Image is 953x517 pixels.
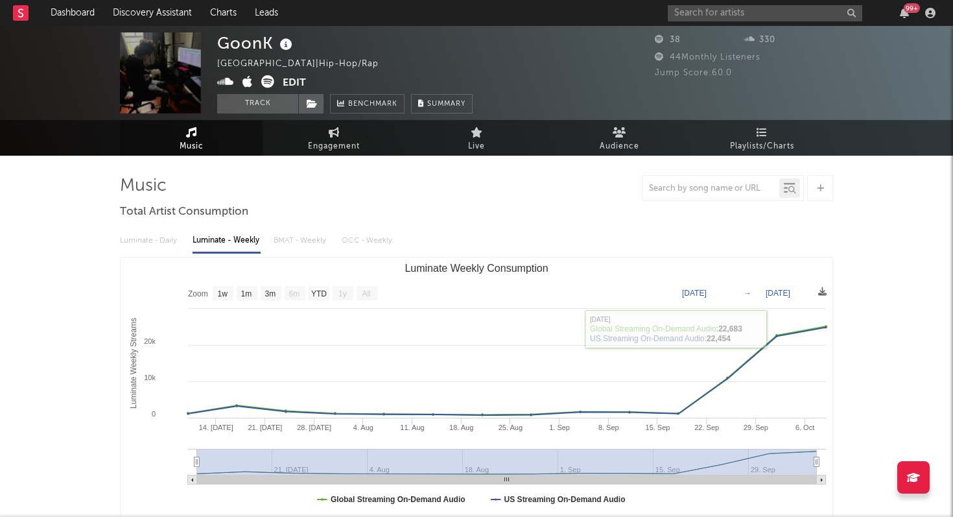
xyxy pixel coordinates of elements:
[766,289,790,298] text: [DATE]
[598,424,619,431] text: 8. Sep
[427,101,465,108] span: Summary
[120,204,248,220] span: Total Artist Consumption
[144,374,156,381] text: 10k
[129,318,138,409] text: Luminate Weekly Streams
[411,94,473,114] button: Summary
[549,424,570,431] text: 1. Sep
[548,120,690,156] a: Audience
[217,56,394,72] div: [GEOGRAPHIC_DATA] | Hip-Hop/Rap
[348,97,397,112] span: Benchmark
[218,289,228,298] text: 1w
[499,424,523,431] text: 25. Aug
[744,36,775,44] span: 330
[338,289,347,298] text: 1y
[193,230,261,252] div: Luminate - Weekly
[248,424,282,431] text: 21. [DATE]
[900,8,909,18] button: 99+
[744,424,768,431] text: 29. Sep
[311,289,327,298] text: YTD
[655,69,732,77] span: Jump Score: 60.0
[180,139,204,154] span: Music
[405,263,548,274] text: Luminate Weekly Consumption
[795,424,814,431] text: 6. Oct
[682,289,707,298] text: [DATE]
[730,139,794,154] span: Playlists/Charts
[188,289,208,298] text: Zoom
[241,289,252,298] text: 1m
[744,289,751,298] text: →
[330,94,405,114] a: Benchmark
[283,75,306,91] button: Edit
[449,424,473,431] text: 18. Aug
[265,289,276,298] text: 3m
[642,184,779,194] input: Search by song name or URL
[646,424,670,431] text: 15. Sep
[600,139,639,154] span: Audience
[690,120,833,156] a: Playlists/Charts
[144,337,156,345] text: 20k
[694,424,719,431] text: 22. Sep
[504,495,626,504] text: US Streaming On-Demand Audio
[400,424,424,431] text: 11. Aug
[199,424,233,431] text: 14. [DATE]
[904,3,920,13] div: 99 +
[353,424,373,431] text: 4. Aug
[263,120,405,156] a: Engagement
[468,139,485,154] span: Live
[152,410,156,418] text: 0
[655,53,760,62] span: 44 Monthly Listeners
[405,120,548,156] a: Live
[308,139,360,154] span: Engagement
[297,424,331,431] text: 28. [DATE]
[668,5,862,21] input: Search for artists
[217,32,296,54] div: GoonK
[331,495,465,504] text: Global Streaming On-Demand Audio
[121,258,832,517] svg: Luminate Weekly Consumption
[362,289,370,298] text: All
[655,36,681,44] span: 38
[289,289,300,298] text: 6m
[120,120,263,156] a: Music
[217,94,298,114] button: Track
